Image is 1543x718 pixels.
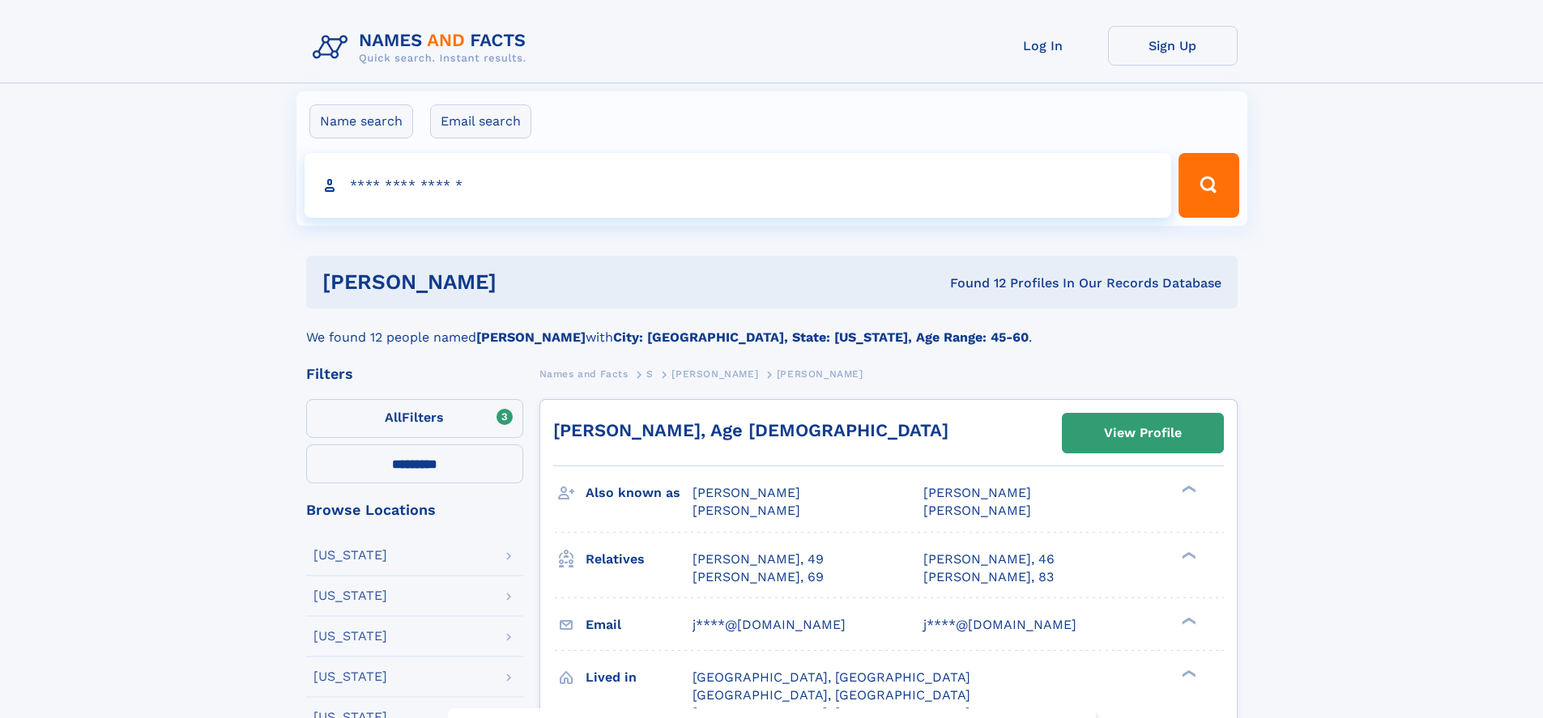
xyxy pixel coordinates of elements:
[693,687,970,703] span: [GEOGRAPHIC_DATA], [GEOGRAPHIC_DATA]
[693,669,970,685] span: [GEOGRAPHIC_DATA], [GEOGRAPHIC_DATA]
[306,367,523,381] div: Filters
[1063,414,1223,452] a: View Profile
[671,368,758,380] span: [PERSON_NAME]
[306,308,1238,347] div: We found 12 people named with .
[430,104,531,138] label: Email search
[305,153,1172,218] input: search input
[923,503,1031,518] span: [PERSON_NAME]
[777,368,863,380] span: [PERSON_NAME]
[646,368,654,380] span: S
[646,363,654,384] a: S
[1178,550,1197,560] div: ❯
[978,26,1108,66] a: Log In
[539,363,629,384] a: Names and Facts
[306,26,539,70] img: Logo Names and Facts
[1179,153,1238,218] button: Search Button
[1108,26,1238,66] a: Sign Up
[671,363,758,384] a: [PERSON_NAME]
[313,630,387,643] div: [US_STATE]
[693,485,800,500] span: [PERSON_NAME]
[313,670,387,683] div: [US_STATE]
[476,329,586,345] b: [PERSON_NAME]
[923,550,1055,568] a: [PERSON_NAME], 46
[313,589,387,602] div: [US_STATE]
[923,485,1031,500] span: [PERSON_NAME]
[693,550,824,568] a: [PERSON_NAME], 49
[586,664,693,691] h3: Lived in
[553,420,948,440] a: [PERSON_NAME], Age [DEMOGRAPHIC_DATA]
[1178,615,1197,626] div: ❯
[309,104,413,138] label: Name search
[586,479,693,507] h3: Also known as
[723,274,1221,292] div: Found 12 Profiles In Our Records Database
[613,329,1029,345] b: City: [GEOGRAPHIC_DATA], State: [US_STATE], Age Range: 45-60
[1178,484,1197,495] div: ❯
[586,546,693,573] h3: Relatives
[693,568,824,586] a: [PERSON_NAME], 69
[385,410,402,425] span: All
[306,503,523,517] div: Browse Locations
[1178,668,1197,678] div: ❯
[1104,414,1182,452] div: View Profile
[322,272,723,292] h1: [PERSON_NAME]
[306,399,523,438] label: Filters
[586,611,693,639] h3: Email
[693,503,800,518] span: [PERSON_NAME]
[313,549,387,562] div: [US_STATE]
[923,568,1054,586] a: [PERSON_NAME], 83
